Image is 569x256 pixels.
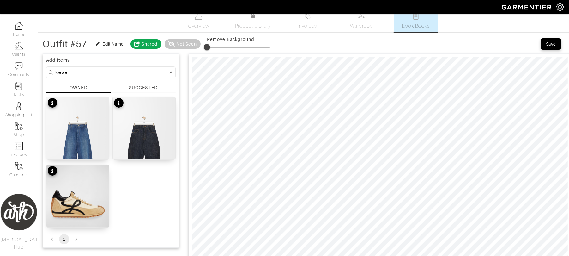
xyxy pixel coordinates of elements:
[142,41,158,47] div: Shared
[15,82,23,90] img: reminder-icon-8004d30b9f0a5d33ae49ab947aed9ed385cf756f9e5892f1edd6e32f2345188e.png
[556,3,564,11] img: gear-icon-white-bd11855cb880d31180b6d7d6211b90ccbf57a29d726f0c71d8c61bd08dd39cc2.png
[499,2,556,13] img: garmentier-logo-header-white-b43fb05a5012e4ada735d5af1a66efaba907eab6374d6393d1fbf88cb4ef424d.png
[114,98,124,109] div: See product info
[541,38,561,50] button: Save
[48,166,57,177] div: See product info
[113,97,175,191] img: details
[402,22,430,30] span: Look Books
[350,22,373,30] span: Wardrobe
[188,22,209,30] span: Overview
[46,234,176,244] nav: pagination navigation
[46,165,109,243] img: details
[59,234,69,244] button: page 1
[15,102,23,110] img: stylists-icon-eb353228a002819b7ec25b43dbf5f0378dd9e0616d9560372ff212230b889e62.png
[235,22,271,30] span: Product Library
[43,41,88,47] div: Outfit #57
[15,62,23,70] img: comment-icon-a0a6a9ef722e966f86d9cbdc48e553b5cf19dbc54f86b18d962a5391bc8f6eb6.png
[15,122,23,130] img: garments-icon-b7da505a4dc4fd61783c78ac3ca0ef83fa9d6f193b1c9dc38574b1d14d53ca28.png
[46,57,176,63] div: Add items
[129,84,157,91] div: SUGGESTED
[394,9,438,32] a: Look Books
[412,12,420,20] img: todo-9ac3debb85659649dc8f770b8b6100bb5dab4b48dedcbae339e5042a72dfd3cc.svg
[195,12,203,20] img: basicinfo-40fd8af6dae0f16599ec9e87c0ef1c0a1fdea2edbe929e3d69a839185d80c458.svg
[358,12,366,20] img: wardrobe-487a4870c1b7c33e795ec22d11cfc2ed9d08956e64fb3008fe2437562e282088.svg
[546,41,556,47] div: Save
[303,12,311,20] img: orders-27d20c2124de7fd6de4e0e44c1d41de31381a507db9b33961299e4e07d508b8c.svg
[103,41,124,47] div: Edit Name
[285,9,330,32] a: Invoices
[231,12,275,30] a: Product Library
[92,40,127,48] button: Edit Name
[177,9,221,32] a: Overview
[15,142,23,150] img: orders-icon-0abe47150d42831381b5fb84f609e132dff9fe21cb692f30cb5eec754e2cba89.png
[46,97,109,191] img: details
[48,98,57,109] div: See product info
[340,9,384,32] a: Wardrobe
[176,41,197,47] div: Not Seen
[207,36,270,42] div: Remove Background
[298,22,317,30] span: Invoices
[70,84,87,91] div: OWNED
[15,162,23,170] img: garments-icon-b7da505a4dc4fd61783c78ac3ca0ef83fa9d6f193b1c9dc38574b1d14d53ca28.png
[55,68,168,76] input: Search...
[15,22,23,30] img: dashboard-icon-dbcd8f5a0b271acd01030246c82b418ddd0df26cd7fceb0bd07c9910d44c42f6.png
[15,42,23,50] img: clients-icon-6bae9207a08558b7cb47a8932f037763ab4055f8c8b6bfacd5dc20c3e0201464.png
